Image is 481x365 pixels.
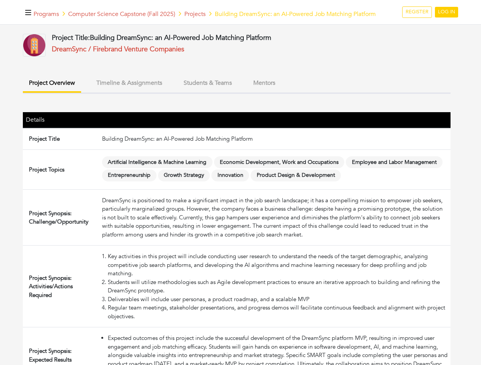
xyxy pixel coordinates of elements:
[23,246,99,327] td: Project Synopsis: Activities/Actions Required
[346,156,443,168] span: Employee and Labor Management
[23,112,99,128] th: Details
[251,170,341,181] span: Product Design & Development
[23,34,46,57] img: Company-Icon-7f8a26afd1715722aa5ae9dc11300c11ceeb4d32eda0db0d61c21d11b95ecac6.png
[68,10,175,18] a: Computer Science Capstone (Fall 2025)
[52,34,271,42] h4: Project Title:
[214,156,345,168] span: Economic Development, Work and Occupations
[23,150,99,190] td: Project Topics
[108,295,447,304] li: Deliverables will include user personas, a product roadmap, and a scalable MVP
[108,252,447,278] li: Key activities in this project will include conducting user research to understand the needs of t...
[211,170,249,181] span: Innovation
[90,75,168,91] button: Timeline & Assignments
[99,128,451,150] td: Building DreamSync: an AI-Powered Job Matching Platform
[402,6,432,18] a: REGISTER
[108,303,447,321] li: Regular team meetings, stakeholder presentations, and progress demos will facilitate continuous f...
[102,196,447,239] div: DreamSync is positioned to make a significant impact in the job search landscape; it has a compel...
[108,278,447,295] li: Students will utilize methodologies such as Agile development practices to ensure an iterative ap...
[23,75,81,93] button: Project Overview
[34,10,59,18] a: Programs
[52,44,184,54] a: DreamSync / Firebrand Venture Companies
[102,156,213,168] span: Artificial Intelligence & Machine Learning
[247,75,281,91] button: Mentors
[158,170,210,181] span: Growth Strategy
[435,7,458,17] a: LOG IN
[215,10,376,18] span: Building DreamSync: an AI-Powered Job Matching Platform
[23,189,99,246] td: Project Synopsis: Challenge/Opportunity
[184,10,206,18] a: Projects
[177,75,238,91] button: Students & Teams
[90,33,271,43] span: Building DreamSync: an AI-Powered Job Matching Platform
[23,128,99,150] td: Project Title
[102,170,157,181] span: Entrepreneurship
